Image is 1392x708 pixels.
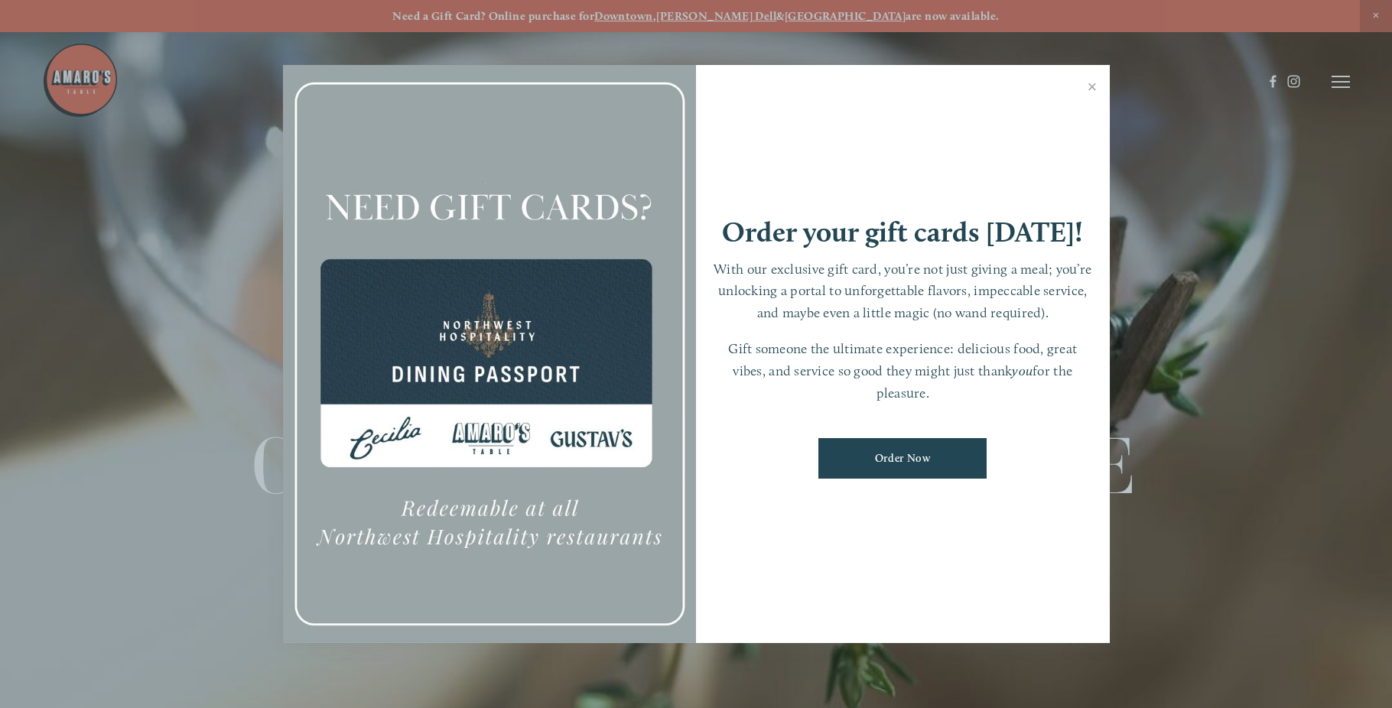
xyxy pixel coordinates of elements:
a: Order Now [818,438,987,479]
em: you [1012,362,1033,378]
a: Close [1078,67,1107,110]
p: With our exclusive gift card, you’re not just giving a meal; you’re unlocking a portal to unforge... [711,258,1094,324]
p: Gift someone the ultimate experience: delicious food, great vibes, and service so good they might... [711,338,1094,404]
h1: Order your gift cards [DATE]! [722,218,1083,246]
